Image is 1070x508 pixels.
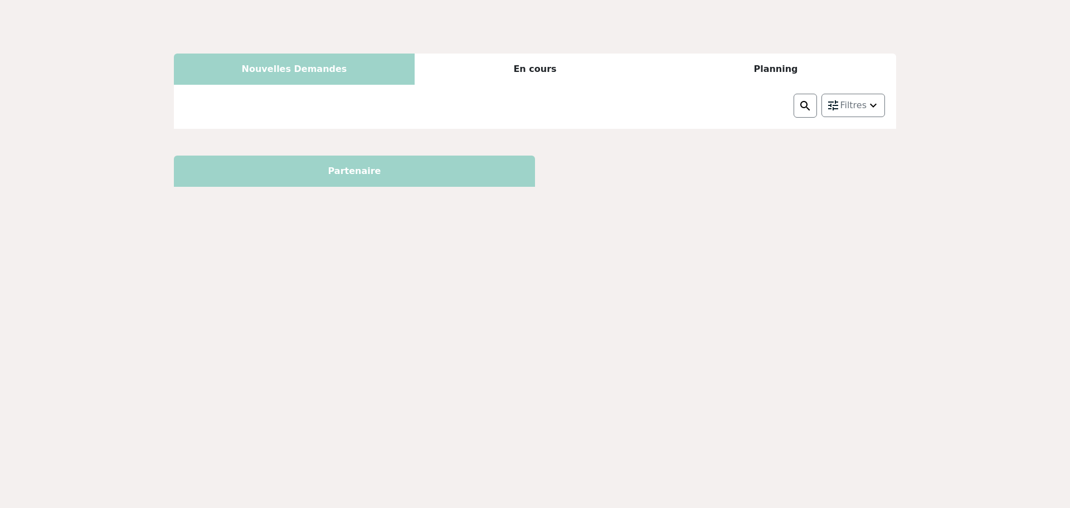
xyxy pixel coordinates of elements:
img: search.png [799,99,812,113]
div: Nouvelles Demandes [174,54,415,85]
img: setting.png [826,99,840,112]
img: arrow_down.png [867,99,880,112]
div: En cours [415,54,655,85]
div: Planning [655,54,896,85]
div: Partenaire [174,156,535,187]
span: Filtres [840,99,867,112]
